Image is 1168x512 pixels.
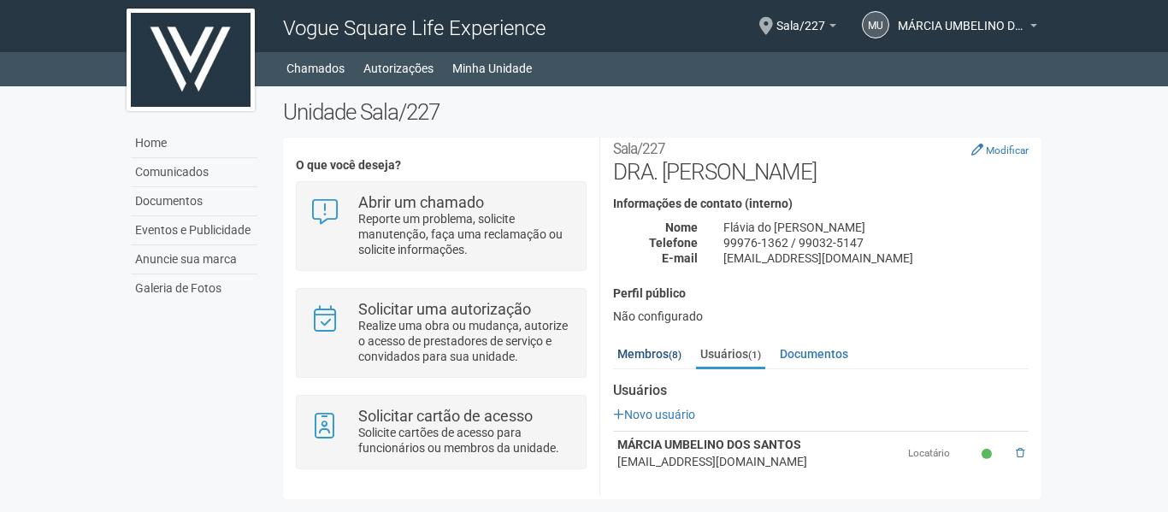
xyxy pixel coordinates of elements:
[613,287,1029,300] h4: Perfil público
[613,197,1029,210] h4: Informações de contato (interno)
[982,447,996,462] small: Ativo
[986,144,1029,156] small: Modificar
[649,236,698,250] strong: Telefone
[358,211,573,257] p: Reporte um problema, solicite manutenção, faça uma reclamação ou solicite informações.
[127,9,255,111] img: logo.jpg
[358,425,573,456] p: Solicite cartões de acesso para funcionários ou membros da unidade.
[131,216,257,245] a: Eventos e Publicidade
[613,408,695,421] a: Novo usuário
[358,300,531,318] strong: Solicitar uma autorização
[776,21,836,35] a: Sala/227
[711,250,1041,266] div: [EMAIL_ADDRESS][DOMAIN_NAME]
[131,158,257,187] a: Comunicados
[358,407,533,425] strong: Solicitar cartão de acesso
[971,143,1029,156] a: Modificar
[358,318,573,364] p: Realize uma obra ou mudança, autorize o acesso de prestadores de serviço e convidados para sua un...
[613,341,686,367] a: Membros(8)
[669,349,681,361] small: (8)
[748,349,761,361] small: (1)
[283,16,546,40] span: Vogue Square Life Experience
[617,453,900,470] div: [EMAIL_ADDRESS][DOMAIN_NAME]
[363,56,434,80] a: Autorizações
[131,187,257,216] a: Documentos
[310,302,572,364] a: Solicitar uma autorização Realize uma obra ou mudança, autorize o acesso de prestadores de serviç...
[131,129,257,158] a: Home
[131,274,257,303] a: Galeria de Fotos
[862,11,889,38] a: MU
[904,432,977,475] td: Locatário
[898,3,1026,32] span: MÁRCIA UMBELINO DOS SANTOS
[665,221,698,234] strong: Nome
[283,99,1041,125] h2: Unidade Sala/227
[696,341,765,369] a: Usuários(1)
[286,56,345,80] a: Chamados
[711,235,1041,250] div: 99976-1362 / 99032-5147
[310,195,572,257] a: Abrir um chamado Reporte um problema, solicite manutenção, faça uma reclamação ou solicite inform...
[711,220,1041,235] div: Flávia do [PERSON_NAME]
[613,133,1029,185] h2: DRA. [PERSON_NAME]
[131,245,257,274] a: Anuncie sua marca
[310,409,572,456] a: Solicitar cartão de acesso Solicite cartões de acesso para funcionários ou membros da unidade.
[452,56,532,80] a: Minha Unidade
[776,3,825,32] span: Sala/227
[613,309,1029,324] div: Não configurado
[898,21,1037,35] a: MÁRCIA UMBELINO DOS SANTOS
[776,341,852,367] a: Documentos
[662,251,698,265] strong: E-mail
[613,383,1029,398] strong: Usuários
[296,159,586,172] h4: O que você deseja?
[358,193,484,211] strong: Abrir um chamado
[613,140,665,157] small: Sala/227
[617,438,801,451] strong: MÁRCIA UMBELINO DOS SANTOS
